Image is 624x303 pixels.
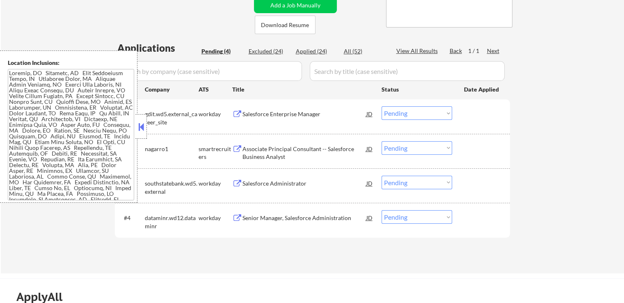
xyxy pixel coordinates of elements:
[199,85,232,94] div: ATS
[199,145,232,161] div: smartrecruiters
[310,61,505,81] input: Search by title (case sensitive)
[145,110,199,126] div: gdit.wd5.external_career_site
[242,110,366,118] div: Salesforce Enterprise Manager
[249,47,290,55] div: Excluded (24)
[468,47,487,55] div: 1 / 1
[255,16,315,34] button: Download Resume
[396,47,440,55] div: View All Results
[344,47,385,55] div: All (52)
[464,85,500,94] div: Date Applied
[366,176,374,191] div: JD
[145,214,199,230] div: dataminr.wd12.dataminr
[124,214,138,222] div: #4
[450,47,463,55] div: Back
[242,145,366,161] div: Associate Principal Consultant -- Salesforce Business Analyst
[487,47,500,55] div: Next
[366,141,374,156] div: JD
[366,210,374,225] div: JD
[201,47,242,55] div: Pending (4)
[117,61,302,81] input: Search by company (case sensitive)
[145,145,199,153] div: nagarro1
[117,43,199,53] div: Applications
[366,106,374,121] div: JD
[145,179,199,195] div: southstatebank.wd5.external
[199,214,232,222] div: workday
[145,85,199,94] div: Company
[242,179,366,188] div: Salesforce Administrator
[296,47,337,55] div: Applied (24)
[8,59,134,67] div: Location Inclusions:
[199,179,232,188] div: workday
[232,85,374,94] div: Title
[242,214,366,222] div: Senior Manager, Salesforce Administration
[382,82,452,96] div: Status
[199,110,232,118] div: workday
